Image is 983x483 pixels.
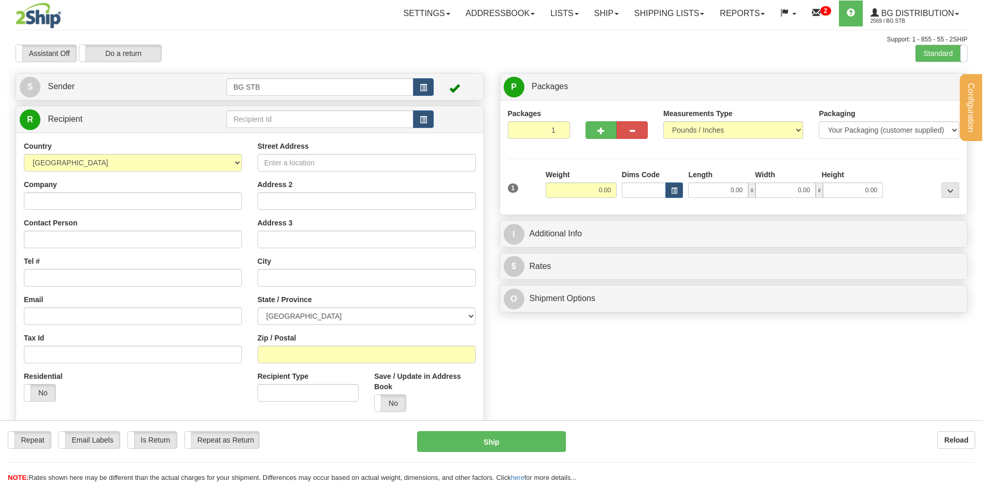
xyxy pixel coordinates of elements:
[755,169,775,180] label: Width
[879,9,954,18] span: BG Distribution
[24,218,77,228] label: Contact Person
[8,474,29,481] span: NOTE:
[916,45,967,62] label: Standard
[819,108,855,119] label: Packaging
[712,1,773,26] a: Reports
[820,6,831,16] sup: 2
[24,179,57,190] label: Company
[626,1,712,26] a: Shipping lists
[258,154,476,172] input: Enter a location
[663,108,733,119] label: Measurements Type
[508,183,519,193] span: 1
[258,256,271,266] label: City
[546,169,569,180] label: Weight
[543,1,586,26] a: Lists
[226,110,413,128] input: Recipient Id
[20,76,226,97] a: S Sender
[16,3,61,29] img: logo2569.jpg
[24,256,40,266] label: Tel #
[748,182,756,198] span: x
[458,1,543,26] a: Addressbook
[20,77,40,97] span: S
[374,371,475,392] label: Save / Update in Address Book
[16,45,76,62] label: Assistant Off
[504,223,964,245] a: IAdditional Info
[24,333,44,343] label: Tax Id
[504,288,964,309] a: OShipment Options
[532,82,568,91] span: Packages
[871,16,948,26] span: 2569 / BG STB
[504,224,524,245] span: I
[258,141,309,151] label: Street Address
[511,474,524,481] a: here
[8,432,51,448] label: Repeat
[821,169,844,180] label: Height
[816,182,823,198] span: x
[48,82,75,91] span: Sender
[863,1,967,26] a: BG Distribution 2569 / BG STB
[804,1,839,26] a: 2
[79,45,161,62] label: Do a return
[128,432,177,448] label: Is Return
[258,371,309,381] label: Recipient Type
[16,35,967,44] div: Support: 1 - 855 - 55 - 2SHIP
[396,1,458,26] a: Settings
[504,77,524,97] span: P
[942,182,959,198] div: ...
[375,395,406,411] label: No
[24,371,63,381] label: Residential
[48,115,82,123] span: Recipient
[20,109,204,130] a: R Recipient
[417,431,565,452] button: Ship
[258,179,293,190] label: Address 2
[59,432,120,448] label: Email Labels
[587,1,626,26] a: Ship
[622,169,660,180] label: Dims Code
[944,436,968,444] b: Reload
[504,256,524,277] span: $
[24,385,55,401] label: No
[24,141,52,151] label: Country
[504,76,964,97] a: P Packages
[959,189,982,294] iframe: chat widget
[960,74,982,141] button: Configuration
[504,289,524,309] span: O
[20,109,40,130] span: R
[258,333,296,343] label: Zip / Postal
[937,431,975,449] button: Reload
[688,169,713,180] label: Length
[258,218,293,228] label: Address 3
[226,78,413,96] input: Sender Id
[24,294,43,305] label: Email
[185,432,259,448] label: Repeat as Return
[504,256,964,277] a: $Rates
[508,108,542,119] label: Packages
[258,294,312,305] label: State / Province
